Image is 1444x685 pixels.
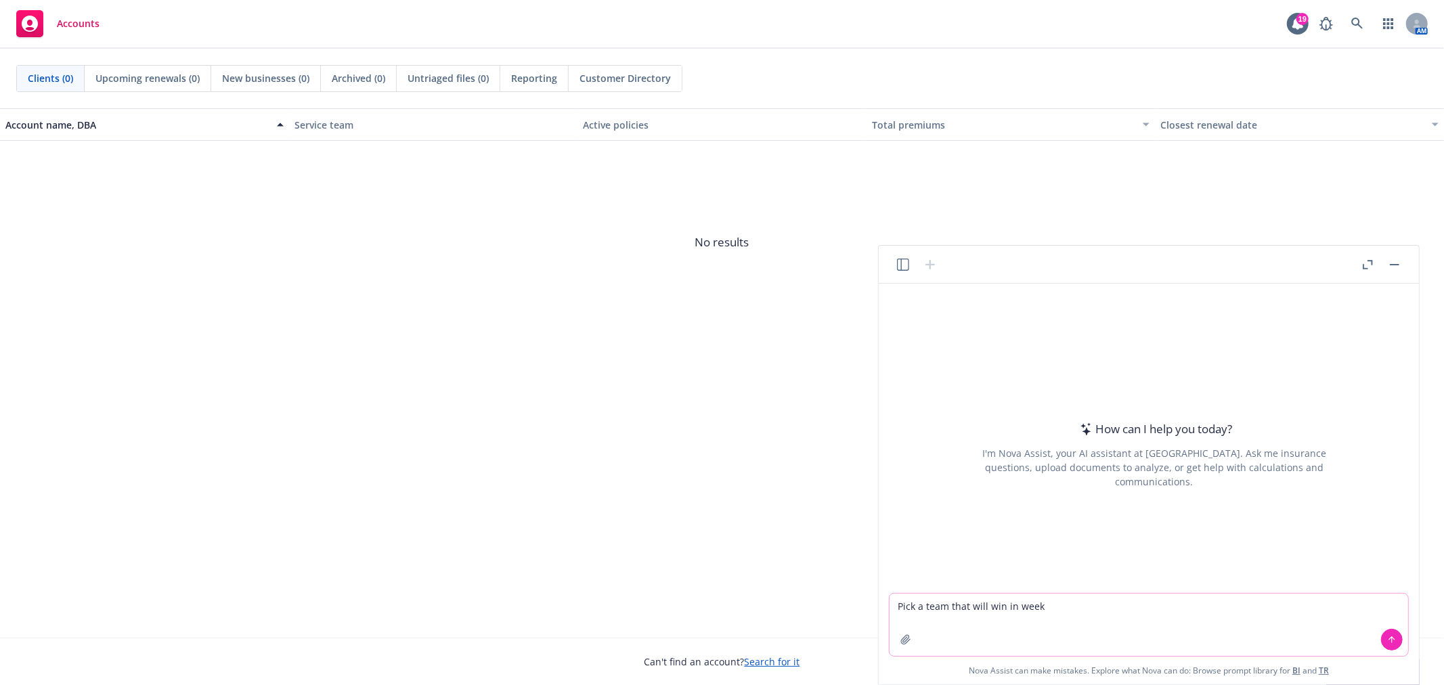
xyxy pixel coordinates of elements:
a: TR [1319,665,1329,676]
a: BI [1292,665,1300,676]
span: Untriaged files (0) [408,71,489,85]
a: Report a Bug [1313,10,1340,37]
span: Customer Directory [579,71,671,85]
span: Can't find an account? [644,655,800,669]
div: Account name, DBA [5,118,269,132]
textarea: Pick a team that will win in week [890,594,1408,656]
span: Reporting [511,71,557,85]
div: Total premiums [872,118,1135,132]
div: Active policies [583,118,861,132]
span: Clients (0) [28,71,73,85]
a: Accounts [11,5,105,43]
span: Accounts [57,18,100,29]
span: Archived (0) [332,71,385,85]
div: 19 [1296,13,1309,25]
div: I'm Nova Assist, your AI assistant at [GEOGRAPHIC_DATA]. Ask me insurance questions, upload docum... [964,446,1344,489]
span: Nova Assist can make mistakes. Explore what Nova can do: Browse prompt library for and [969,657,1329,684]
a: Search [1344,10,1371,37]
a: Switch app [1375,10,1402,37]
span: Upcoming renewals (0) [95,71,200,85]
span: New businesses (0) [222,71,309,85]
button: Active policies [577,108,867,141]
button: Closest renewal date [1155,108,1444,141]
button: Service team [289,108,578,141]
button: Total premiums [867,108,1156,141]
div: Closest renewal date [1160,118,1424,132]
a: Search for it [745,655,800,668]
div: How can I help you today? [1076,420,1232,438]
div: Service team [294,118,573,132]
